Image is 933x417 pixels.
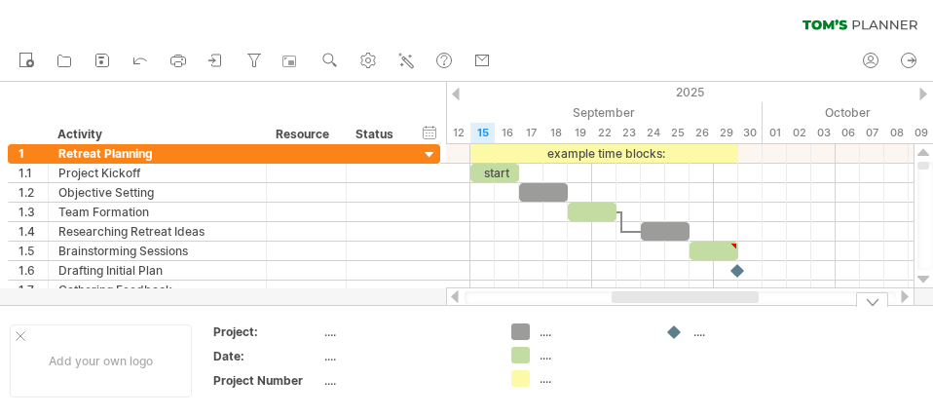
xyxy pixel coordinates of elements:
[58,261,256,280] div: Drafting Initial Plan
[446,123,470,143] div: Friday, 12 September 2025
[860,123,884,143] div: Tuesday, 7 October 2025
[470,144,738,163] div: example time blocks:
[543,123,568,143] div: Thursday, 18 September 2025
[568,123,592,143] div: Friday, 19 September 2025
[470,123,495,143] div: Monday, 15 September 2025
[19,183,48,202] div: 1.2
[213,348,320,364] div: Date:
[19,281,48,299] div: 1.7
[227,102,763,123] div: September 2025
[58,183,256,202] div: Objective Setting
[58,281,256,299] div: Gathering Feedback
[19,164,48,182] div: 1.1
[856,292,888,307] div: hide legend
[58,164,256,182] div: Project Kickoff
[693,323,800,340] div: ....
[641,123,665,143] div: Wednesday, 24 September 2025
[665,123,690,143] div: Thursday, 25 September 2025
[19,222,48,241] div: 1.4
[470,164,519,182] div: start
[19,242,48,260] div: 1.5
[909,123,933,143] div: Thursday, 9 October 2025
[10,324,192,398] div: Add your own logo
[592,123,616,143] div: Monday, 22 September 2025
[884,123,909,143] div: Wednesday, 8 October 2025
[714,123,738,143] div: Monday, 29 September 2025
[58,242,256,260] div: Brainstorming Sessions
[57,125,255,144] div: Activity
[787,123,811,143] div: Thursday, 2 October 2025
[19,261,48,280] div: 1.6
[616,123,641,143] div: Tuesday, 23 September 2025
[58,203,256,221] div: Team Formation
[58,222,256,241] div: Researching Retreat Ideas
[324,348,488,364] div: ....
[19,144,48,163] div: 1
[355,125,398,144] div: Status
[811,123,836,143] div: Friday, 3 October 2025
[540,370,646,387] div: ....
[519,123,543,143] div: Wednesday, 17 September 2025
[276,125,335,144] div: Resource
[540,347,646,363] div: ....
[763,123,787,143] div: Wednesday, 1 October 2025
[836,123,860,143] div: Monday, 6 October 2025
[495,123,519,143] div: Tuesday, 16 September 2025
[324,323,488,340] div: ....
[213,372,320,389] div: Project Number
[324,372,488,389] div: ....
[19,203,48,221] div: 1.3
[213,323,320,340] div: Project:
[690,123,714,143] div: Friday, 26 September 2025
[540,323,646,340] div: ....
[738,123,763,143] div: Tuesday, 30 September 2025
[58,144,256,163] div: Retreat Planning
